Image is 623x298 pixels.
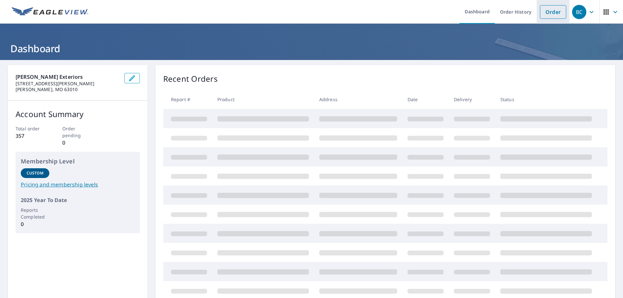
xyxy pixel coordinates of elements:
p: [PERSON_NAME], MO 63010 [16,87,119,92]
th: Product [212,90,314,109]
th: Status [495,90,597,109]
th: Address [314,90,402,109]
p: Recent Orders [163,73,218,85]
div: BC [572,5,586,19]
th: Delivery [449,90,495,109]
img: EV Logo [12,7,88,17]
a: Pricing and membership levels [21,181,135,188]
a: Order [540,5,566,19]
p: [PERSON_NAME] Exteriors [16,73,119,81]
th: Date [402,90,449,109]
p: [STREET_ADDRESS][PERSON_NAME] [16,81,119,87]
p: 357 [16,132,47,140]
p: 0 [62,139,93,147]
p: 0 [21,220,49,228]
th: Report # [163,90,212,109]
p: Total order [16,125,47,132]
p: Membership Level [21,157,135,166]
p: Custom [27,170,43,176]
p: Order pending [62,125,93,139]
p: 2025 Year To Date [21,196,135,204]
p: Reports Completed [21,207,49,220]
p: Account Summary [16,108,140,120]
h1: Dashboard [8,42,615,55]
